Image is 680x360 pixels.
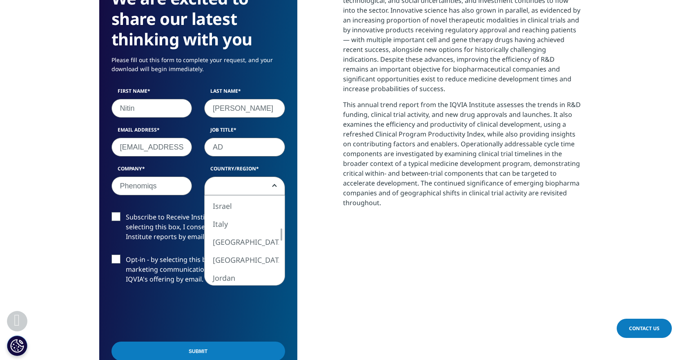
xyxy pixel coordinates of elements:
[111,212,285,246] label: Subscribe to Receive Institute Reports - by selecting this box, I consent to receiving IQVIA Inst...
[204,126,285,138] label: Job Title
[111,56,285,80] p: Please fill out this form to complete your request, and your download will begin immediately.
[617,319,672,338] a: Contact Us
[205,233,279,251] li: [GEOGRAPHIC_DATA]
[629,325,660,332] span: Contact Us
[111,126,192,138] label: Email Address
[205,215,279,233] li: Italy
[7,335,27,356] button: Cookies Settings
[111,255,285,288] label: Opt-in - by selecting this box, I consent to receiving marketing communications and information a...
[343,100,581,214] p: This annual trend report from the IQVIA Institute assesses the trends in R&D funding, clinical tr...
[111,297,236,329] iframe: reCAPTCHA
[111,87,192,99] label: First Name
[205,269,279,287] li: Jordan
[205,251,279,269] li: [GEOGRAPHIC_DATA]
[204,87,285,99] label: Last Name
[205,197,279,215] li: Israel
[204,165,285,177] label: Country/Region
[111,165,192,177] label: Company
